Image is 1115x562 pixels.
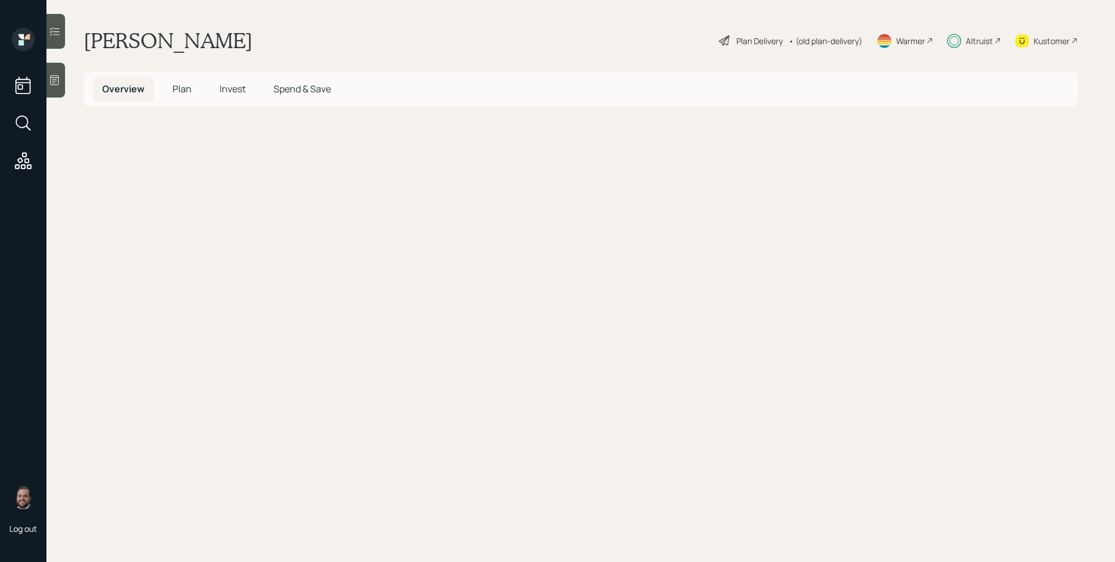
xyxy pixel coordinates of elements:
div: Log out [9,523,37,534]
div: Altruist [966,35,993,47]
span: Invest [220,82,246,95]
span: Overview [102,82,145,95]
div: • (old plan-delivery) [789,35,862,47]
div: Kustomer [1034,35,1070,47]
span: Plan [172,82,192,95]
img: james-distasi-headshot.png [12,486,35,509]
h1: [PERSON_NAME] [84,28,253,53]
div: Warmer [896,35,925,47]
div: Plan Delivery [736,35,783,47]
span: Spend & Save [274,82,331,95]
